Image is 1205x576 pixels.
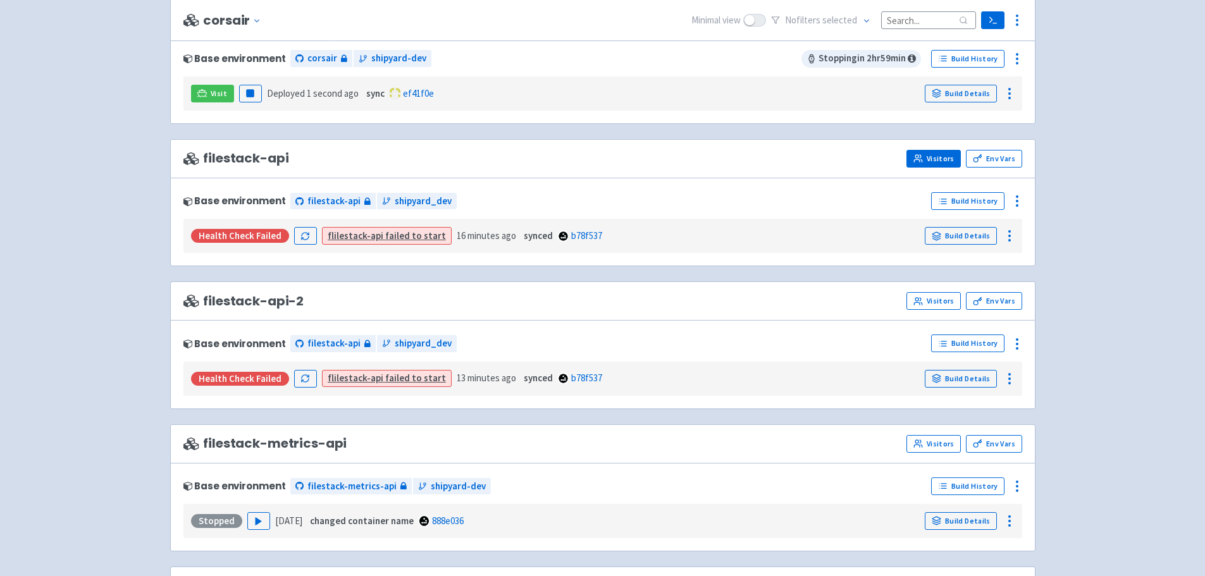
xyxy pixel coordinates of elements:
a: corsair [290,50,352,67]
a: Env Vars [966,292,1022,310]
a: Env Vars [966,150,1022,168]
a: 888e036 [432,515,464,527]
a: Build History [931,334,1004,352]
div: Health check failed [191,372,289,386]
span: shipyard-dev [431,479,486,494]
strong: sync [366,87,385,99]
a: Build Details [925,512,997,530]
a: Build Details [925,85,997,102]
a: shipyard_dev [377,193,457,210]
strong: flilestack-api [328,372,383,384]
a: Build History [931,192,1004,210]
a: Build History [931,50,1004,68]
button: Play [247,512,270,530]
time: [DATE] [275,515,302,527]
span: filestack-api [183,151,289,166]
a: b78f537 [571,230,602,242]
span: No filter s [785,13,857,28]
a: ef41f0e [403,87,434,99]
input: Search... [881,11,976,28]
a: b78f537 [571,372,602,384]
strong: changed container name [310,515,414,527]
div: Base environment [183,338,286,349]
a: Build Details [925,370,997,388]
span: shipyard-dev [371,51,426,66]
button: Pause [239,85,262,102]
div: Base environment [183,195,286,206]
time: 13 minutes ago [457,372,516,384]
a: Visitors [906,435,961,453]
a: flilestack-api failed to start [328,230,446,242]
a: Visit [191,85,234,102]
span: filestack-metrics-api [307,479,397,494]
a: shipyard-dev [413,478,491,495]
a: filestack-api [290,335,376,352]
a: filestack-metrics-api [290,478,412,495]
span: shipyard_dev [395,336,452,351]
a: Terminal [981,11,1004,29]
span: Minimal view [691,13,741,28]
span: Deployed [267,87,359,99]
button: corsair [203,13,266,28]
a: Visitors [906,150,961,168]
a: shipyard-dev [354,50,431,67]
span: shipyard_dev [395,194,452,209]
a: Visitors [906,292,961,310]
a: flilestack-api failed to start [328,372,446,384]
span: filestack-metrics-api [183,436,347,451]
div: Health check failed [191,229,289,243]
strong: flilestack-api [328,230,383,242]
span: corsair [307,51,337,66]
a: shipyard_dev [377,335,457,352]
span: Visit [211,89,227,99]
time: 1 second ago [307,87,359,99]
a: Build History [931,477,1004,495]
span: Stopping in 2 hr 59 min [801,50,921,68]
time: 16 minutes ago [457,230,516,242]
div: Stopped [191,514,242,528]
strong: synced [524,230,553,242]
a: Env Vars [966,435,1022,453]
div: Base environment [183,53,286,64]
span: filestack-api-2 [183,294,304,309]
span: filestack-api [307,336,361,351]
span: filestack-api [307,194,361,209]
a: Build Details [925,227,997,245]
strong: synced [524,372,553,384]
a: filestack-api [290,193,376,210]
span: selected [822,14,857,26]
div: Base environment [183,481,286,491]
